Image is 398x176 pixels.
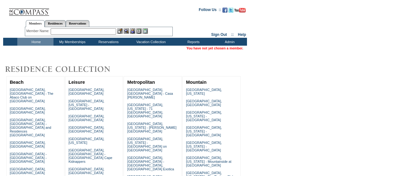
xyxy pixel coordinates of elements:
[45,20,66,27] a: Residences
[175,38,211,46] td: Reports
[231,32,234,37] span: ::
[69,80,85,85] a: Leisure
[69,148,112,163] a: [GEOGRAPHIC_DATA], [GEOGRAPHIC_DATA] - [GEOGRAPHIC_DATA] Cape Kidnappers
[222,9,227,13] a: Become our fan on Facebook
[127,80,155,85] a: Metropolitan
[127,156,174,171] a: [GEOGRAPHIC_DATA], [GEOGRAPHIC_DATA] - [GEOGRAPHIC_DATA], [GEOGRAPHIC_DATA] Exotica
[199,7,221,14] td: Follow Us ::
[186,80,206,85] a: Mountain
[117,28,123,34] img: b_edit.gif
[90,38,126,46] td: Reservations
[26,20,45,27] a: Members
[10,141,46,148] a: [GEOGRAPHIC_DATA], [GEOGRAPHIC_DATA]
[69,88,104,95] a: [GEOGRAPHIC_DATA], [GEOGRAPHIC_DATA]
[10,167,46,175] a: [GEOGRAPHIC_DATA], [GEOGRAPHIC_DATA]
[126,38,175,46] td: Vacation Collection
[136,28,142,34] img: Reservations
[143,28,148,34] img: b_calculator.gif
[69,99,104,111] a: [GEOGRAPHIC_DATA], [US_STATE] - [GEOGRAPHIC_DATA]
[124,28,129,34] img: View
[10,152,47,163] a: [GEOGRAPHIC_DATA] - [GEOGRAPHIC_DATA] - [GEOGRAPHIC_DATA]
[130,28,135,34] img: Impersonate
[69,126,104,133] a: [GEOGRAPHIC_DATA], [GEOGRAPHIC_DATA]
[234,8,246,13] img: Subscribe to our YouTube Channel
[127,88,173,99] a: [GEOGRAPHIC_DATA], [GEOGRAPHIC_DATA] - Casa [PERSON_NAME]
[211,32,227,37] a: Sign Out
[234,9,246,13] a: Subscribe to our YouTube Channel
[228,9,233,13] a: Follow us on Twitter
[127,137,167,152] a: [GEOGRAPHIC_DATA], [US_STATE] - [GEOGRAPHIC_DATA] on [GEOGRAPHIC_DATA]
[211,38,247,46] td: Admin
[186,88,222,95] a: [GEOGRAPHIC_DATA], [US_STATE]
[127,103,163,118] a: [GEOGRAPHIC_DATA], [US_STATE] - 71 [GEOGRAPHIC_DATA], [GEOGRAPHIC_DATA]
[3,9,8,10] img: i.gif
[10,118,51,137] a: [GEOGRAPHIC_DATA], [GEOGRAPHIC_DATA] - [GEOGRAPHIC_DATA] and Residences [GEOGRAPHIC_DATA]
[186,141,222,152] a: [GEOGRAPHIC_DATA], [US_STATE] - [GEOGRAPHIC_DATA]
[10,107,46,114] a: [GEOGRAPHIC_DATA], [GEOGRAPHIC_DATA]
[26,28,51,34] div: Member Name:
[228,8,233,13] img: Follow us on Twitter
[186,99,222,107] a: [GEOGRAPHIC_DATA], [GEOGRAPHIC_DATA]
[17,38,53,46] td: Home
[69,167,104,175] a: [GEOGRAPHIC_DATA], [GEOGRAPHIC_DATA]
[186,111,222,122] a: [GEOGRAPHIC_DATA], [US_STATE] - [GEOGRAPHIC_DATA]
[186,126,222,137] a: [GEOGRAPHIC_DATA], [US_STATE] - [GEOGRAPHIC_DATA]
[10,80,24,85] a: Beach
[187,46,243,50] span: You have not yet chosen a member.
[69,114,104,122] a: [GEOGRAPHIC_DATA], [GEOGRAPHIC_DATA]
[127,122,177,133] a: [GEOGRAPHIC_DATA], [US_STATE] - [PERSON_NAME][GEOGRAPHIC_DATA]
[69,137,104,145] a: [GEOGRAPHIC_DATA], [US_STATE]
[238,32,246,37] a: Help
[186,156,231,167] a: [GEOGRAPHIC_DATA], [US_STATE] - Mountainside at [GEOGRAPHIC_DATA]
[10,88,53,103] a: [GEOGRAPHIC_DATA], [GEOGRAPHIC_DATA] - The Abaco Club on [GEOGRAPHIC_DATA]
[8,3,49,16] img: Compass Home
[66,20,89,27] a: Reservations
[222,8,227,13] img: Become our fan on Facebook
[3,63,126,76] img: Destinations by Exclusive Resorts
[53,38,90,46] td: My Memberships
